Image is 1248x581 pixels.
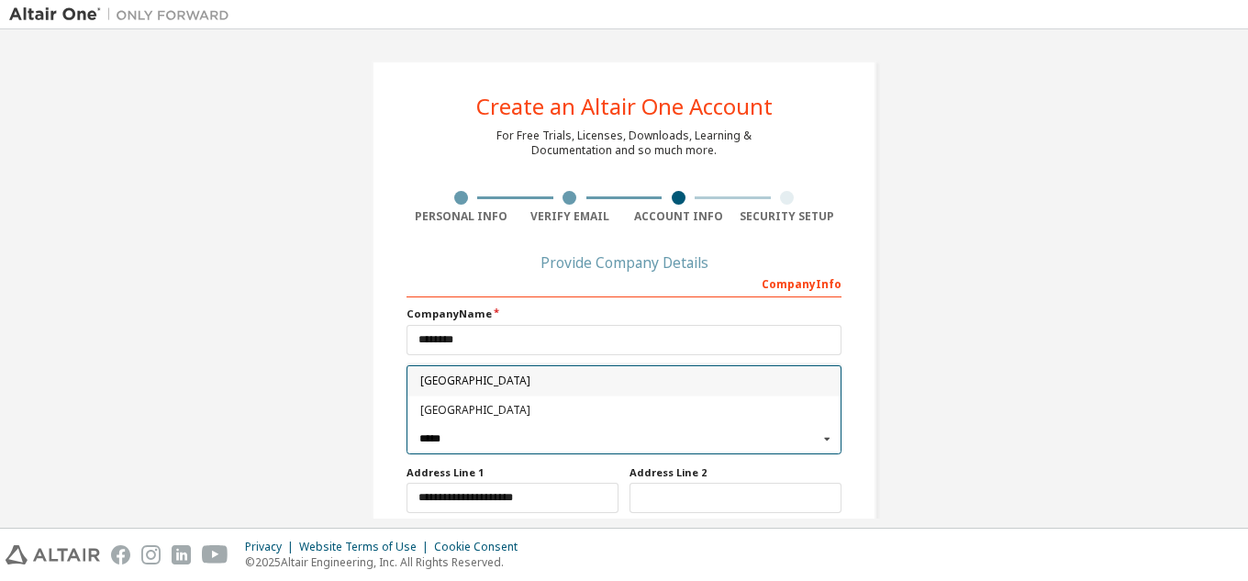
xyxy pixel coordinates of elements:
div: Personal Info [407,209,516,224]
span: [GEOGRAPHIC_DATA] [420,376,829,387]
img: Altair One [9,6,239,24]
img: altair_logo.svg [6,545,100,564]
img: facebook.svg [111,545,130,564]
span: [GEOGRAPHIC_DATA] [420,406,829,417]
div: Account Info [624,209,733,224]
div: Privacy [245,540,299,554]
div: Security Setup [733,209,842,224]
label: Address Line 1 [407,465,618,480]
img: linkedin.svg [172,545,191,564]
p: © 2025 Altair Engineering, Inc. All Rights Reserved. [245,554,529,570]
div: For Free Trials, Licenses, Downloads, Learning & Documentation and so much more. [496,128,752,158]
div: Create an Altair One Account [476,95,773,117]
div: Company Info [407,268,841,297]
img: instagram.svg [141,545,161,564]
label: Company Name [407,307,841,321]
label: Address Line 2 [630,465,841,480]
div: Cookie Consent [434,540,529,554]
div: Website Terms of Use [299,540,434,554]
img: youtube.svg [202,545,228,564]
div: Verify Email [516,209,625,224]
div: Provide Company Details [407,257,841,268]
